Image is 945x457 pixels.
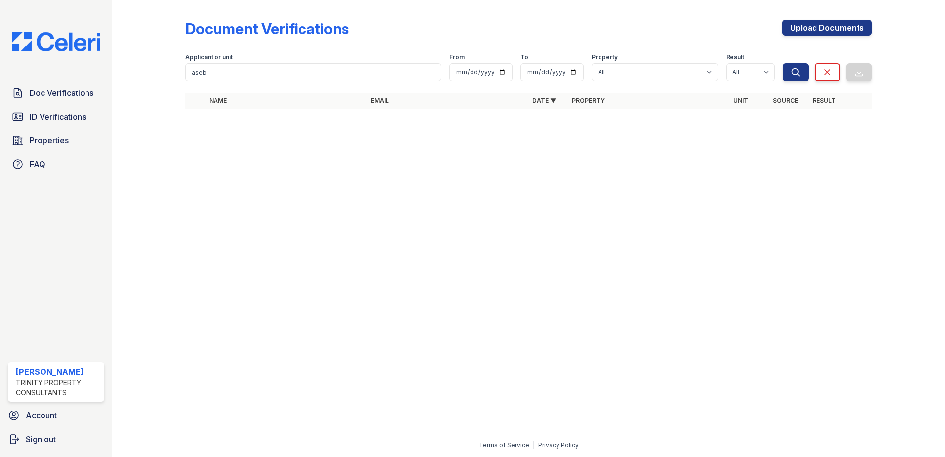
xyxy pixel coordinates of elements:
img: CE_Logo_Blue-a8612792a0a2168367f1c8372b55b34899dd931a85d93a1a3d3e32e68fde9ad4.png [4,32,108,51]
a: Property [572,97,605,104]
a: Result [813,97,836,104]
a: Upload Documents [782,20,872,36]
a: Email [371,97,389,104]
label: To [520,53,528,61]
div: [PERSON_NAME] [16,366,100,378]
a: Privacy Policy [538,441,579,449]
a: FAQ [8,154,104,174]
span: Properties [30,135,69,146]
span: Sign out [26,433,56,445]
a: Terms of Service [479,441,529,449]
span: ID Verifications [30,111,86,123]
span: FAQ [30,158,45,170]
a: Account [4,406,108,425]
a: Unit [733,97,748,104]
a: Sign out [4,429,108,449]
label: Applicant or unit [185,53,233,61]
a: Properties [8,131,104,150]
label: Property [592,53,618,61]
span: Account [26,410,57,421]
div: | [533,441,535,449]
label: From [449,53,465,61]
a: ID Verifications [8,107,104,127]
a: Date ▼ [532,97,556,104]
input: Search by name, email, or unit number [185,63,441,81]
label: Result [726,53,744,61]
a: Source [773,97,798,104]
div: Trinity Property Consultants [16,378,100,398]
div: Document Verifications [185,20,349,38]
span: Doc Verifications [30,87,93,99]
a: Name [209,97,227,104]
a: Doc Verifications [8,83,104,103]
